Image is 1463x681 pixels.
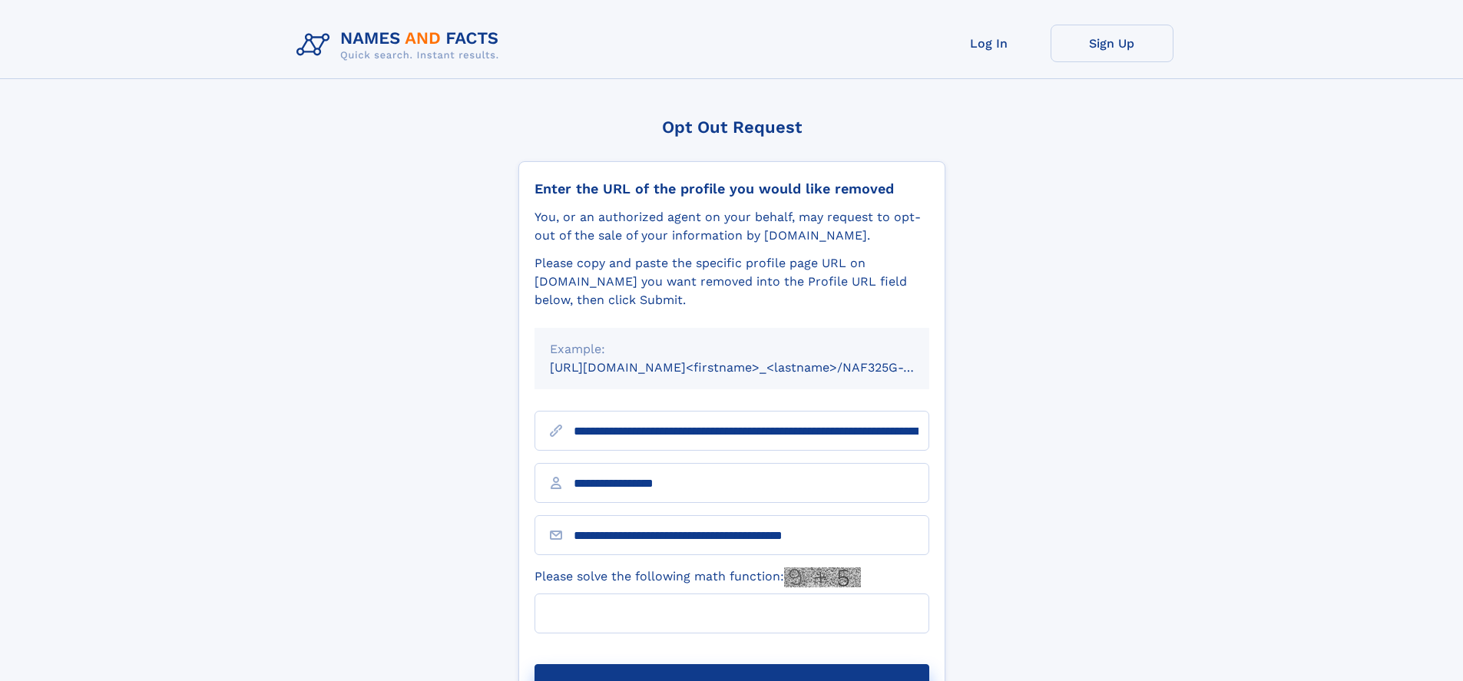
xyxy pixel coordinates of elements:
[535,180,929,197] div: Enter the URL of the profile you would like removed
[290,25,511,66] img: Logo Names and Facts
[550,340,914,359] div: Example:
[535,567,861,587] label: Please solve the following math function:
[1051,25,1173,62] a: Sign Up
[518,117,945,137] div: Opt Out Request
[550,360,958,375] small: [URL][DOMAIN_NAME]<firstname>_<lastname>/NAF325G-xxxxxxxx
[928,25,1051,62] a: Log In
[535,208,929,245] div: You, or an authorized agent on your behalf, may request to opt-out of the sale of your informatio...
[535,254,929,309] div: Please copy and paste the specific profile page URL on [DOMAIN_NAME] you want removed into the Pr...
